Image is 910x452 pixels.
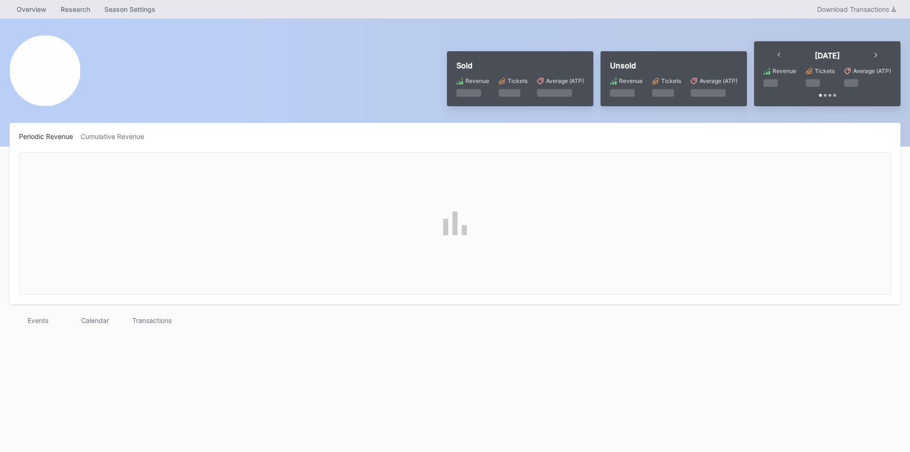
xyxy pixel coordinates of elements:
[456,61,584,70] div: Sold
[815,51,840,60] div: [DATE]
[97,2,163,16] a: Season Settings
[81,132,152,140] div: Cumulative Revenue
[123,314,180,327] div: Transactions
[853,67,891,74] div: Average (ATP)
[54,2,97,16] a: Research
[773,67,796,74] div: Revenue
[661,77,681,84] div: Tickets
[700,77,737,84] div: Average (ATP)
[817,5,896,13] div: Download Transactions
[619,77,643,84] div: Revenue
[9,314,66,327] div: Events
[66,314,123,327] div: Calendar
[508,77,528,84] div: Tickets
[546,77,584,84] div: Average (ATP)
[815,67,835,74] div: Tickets
[610,61,737,70] div: Unsold
[812,3,901,16] button: Download Transactions
[19,132,81,140] div: Periodic Revenue
[465,77,489,84] div: Revenue
[9,2,54,16] a: Overview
